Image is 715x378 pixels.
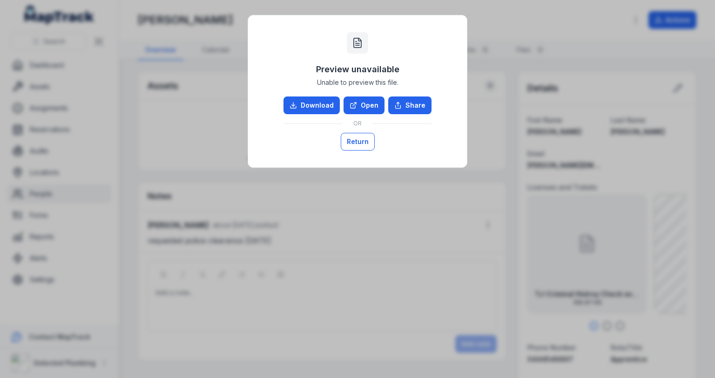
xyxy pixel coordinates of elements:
[388,96,432,114] button: Share
[341,133,375,151] button: Return
[283,96,340,114] a: Download
[344,96,384,114] a: Open
[283,114,432,133] div: OR
[316,63,399,76] h3: Preview unavailable
[317,78,398,87] span: Unable to preview this file.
